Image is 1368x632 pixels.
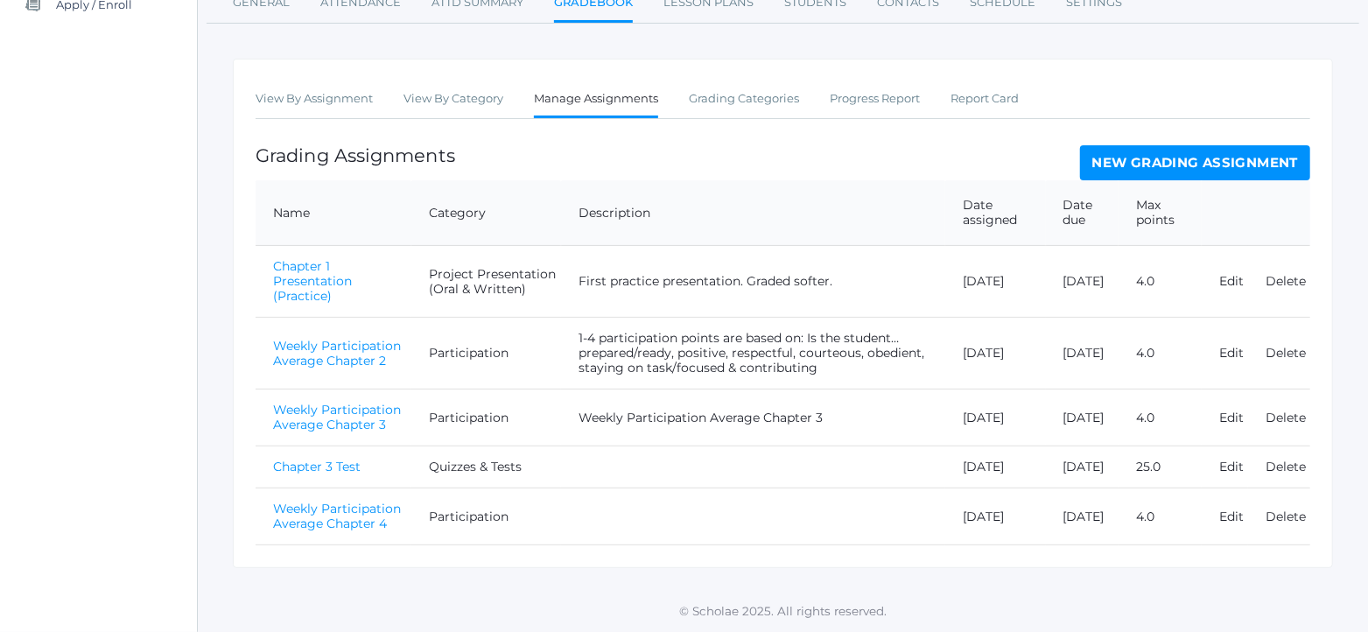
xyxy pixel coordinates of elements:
[945,488,1045,545] td: [DATE]
[1219,345,1244,361] a: Edit
[945,446,1045,488] td: [DATE]
[273,501,401,531] a: Weekly Participation Average Chapter 4
[411,446,561,488] td: Quizzes & Tests
[1119,488,1201,545] td: 4.0
[830,81,920,116] a: Progress Report
[1119,246,1201,318] td: 4.0
[1266,410,1306,425] a: Delete
[411,246,561,318] td: Project Presentation (Oral & Written)
[273,459,361,474] a: Chapter 3 Test
[534,81,658,119] a: Manage Assignments
[1119,318,1201,390] td: 4.0
[561,318,945,390] td: 1-4 participation points are based on: Is the student… prepared/ready, positive, respectful, cour...
[1219,509,1244,524] a: Edit
[1046,318,1119,390] td: [DATE]
[256,145,455,165] h1: Grading Assignments
[411,488,561,545] td: Participation
[1046,390,1119,446] td: [DATE]
[561,246,945,318] td: First practice presentation. Graded softer.
[1266,273,1306,289] a: Delete
[411,318,561,390] td: Participation
[1219,273,1244,289] a: Edit
[1266,509,1306,524] a: Delete
[945,390,1045,446] td: [DATE]
[1119,446,1201,488] td: 25.0
[951,81,1019,116] a: Report Card
[945,246,1045,318] td: [DATE]
[1219,459,1244,474] a: Edit
[689,81,799,116] a: Grading Categories
[1266,459,1306,474] a: Delete
[273,258,352,304] a: Chapter 1 Presentation (Practice)
[1046,246,1119,318] td: [DATE]
[945,318,1045,390] td: [DATE]
[1119,390,1201,446] td: 4.0
[1046,180,1119,246] th: Date due
[411,180,561,246] th: Category
[273,338,401,369] a: Weekly Participation Average Chapter 2
[1080,145,1310,180] a: New Grading Assignment
[945,180,1045,246] th: Date assigned
[561,390,945,446] td: Weekly Participation Average Chapter 3
[1266,345,1306,361] a: Delete
[1219,410,1244,425] a: Edit
[561,180,945,246] th: Description
[411,390,561,446] td: Participation
[1119,180,1201,246] th: Max points
[403,81,503,116] a: View By Category
[1046,446,1119,488] td: [DATE]
[198,602,1368,620] p: © Scholae 2025. All rights reserved.
[256,180,411,246] th: Name
[273,402,401,432] a: Weekly Participation Average Chapter 3
[256,81,373,116] a: View By Assignment
[1046,488,1119,545] td: [DATE]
